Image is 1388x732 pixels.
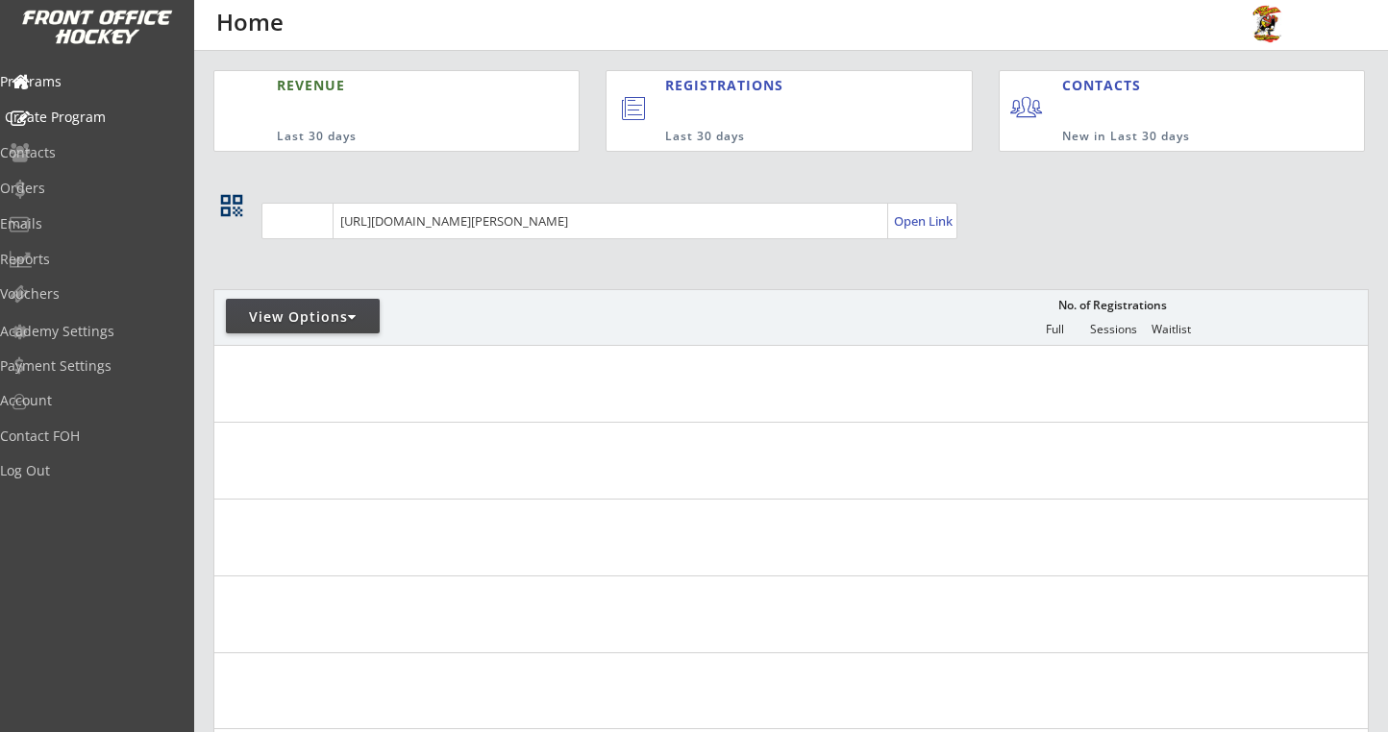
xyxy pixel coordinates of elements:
div: REVENUE [277,76,490,95]
div: REGISTRATIONS [665,76,886,95]
div: No. of Registrations [1053,299,1172,312]
div: Sessions [1084,323,1142,336]
div: Full [1026,323,1083,336]
a: Open Link [894,207,954,234]
div: Open Link [894,213,954,230]
button: qr_code [217,191,246,220]
div: View Options [226,307,380,327]
div: Waitlist [1142,323,1200,336]
div: Last 30 days [277,129,490,145]
div: CONTACTS [1062,76,1150,95]
div: New in Last 30 days [1062,129,1276,145]
div: Last 30 days [665,129,893,145]
div: Create Program [5,110,178,124]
